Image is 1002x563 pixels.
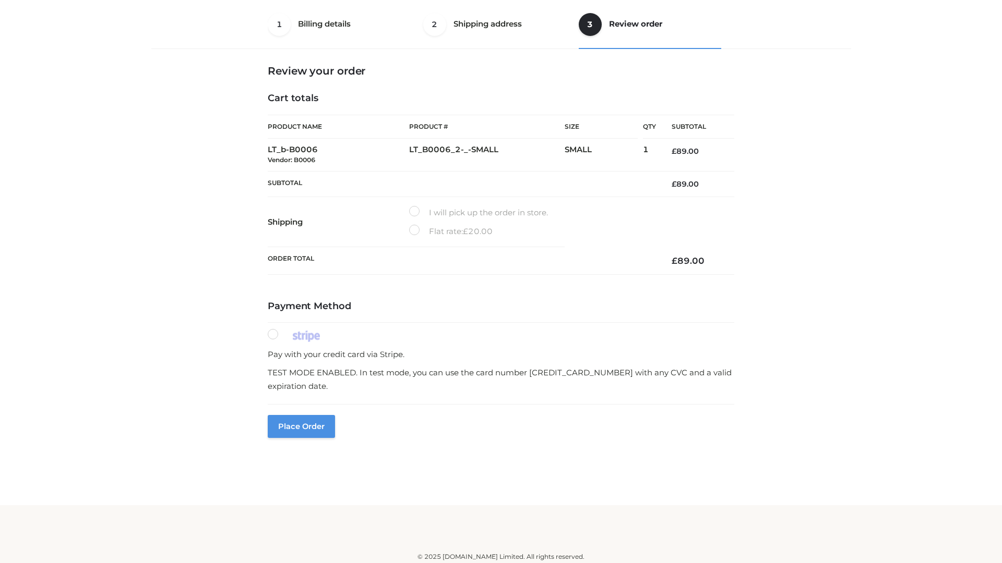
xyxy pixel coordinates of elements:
span: £ [672,179,676,189]
bdi: 20.00 [463,226,493,236]
th: Product Name [268,115,409,139]
button: Place order [268,415,335,438]
th: Subtotal [656,115,734,139]
td: LT_B0006_2-_-SMALL [409,139,565,172]
span: £ [672,255,677,266]
td: SMALL [565,139,643,172]
th: Product # [409,115,565,139]
span: £ [463,226,468,236]
span: £ [672,146,676,156]
th: Order Total [268,247,656,275]
h3: Review your order [268,65,734,77]
th: Size [565,115,638,139]
div: © 2025 [DOMAIN_NAME] Limited. All rights reserved. [155,552,847,562]
h4: Cart totals [268,93,734,104]
bdi: 89.00 [672,179,699,189]
small: Vendor: B0006 [268,156,315,164]
td: 1 [643,139,656,172]
th: Qty [643,115,656,139]
p: Pay with your credit card via Stripe. [268,348,734,361]
label: Flat rate: [409,225,493,238]
bdi: 89.00 [672,255,705,266]
td: LT_b-B0006 [268,139,409,172]
label: I will pick up the order in store. [409,206,548,219]
p: TEST MODE ENABLED. In test mode, you can use the card number [CREDIT_CARD_NUMBER] with any CVC an... [268,366,734,393]
h4: Payment Method [268,301,734,312]
th: Subtotal [268,171,656,197]
bdi: 89.00 [672,146,699,156]
th: Shipping [268,197,409,247]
